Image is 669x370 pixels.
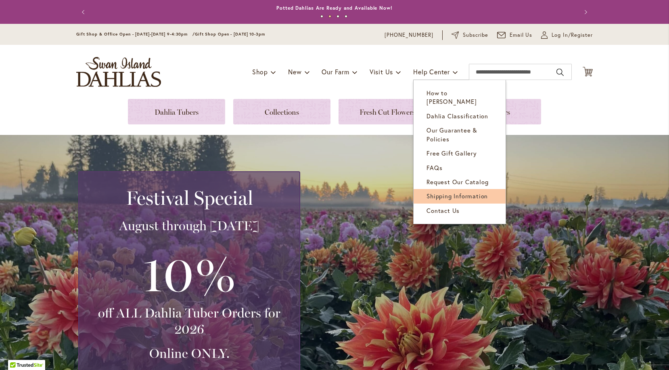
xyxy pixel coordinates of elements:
[541,31,593,39] a: Log In/Register
[426,112,488,120] span: Dahlia Classification
[413,67,450,76] span: Help Center
[328,15,331,18] button: 2 of 4
[89,305,290,337] h3: off ALL Dahlia Tuber Orders for 2026
[385,31,433,39] a: [PHONE_NUMBER]
[252,67,268,76] span: Shop
[426,126,477,143] span: Our Guarantee & Policies
[89,218,290,234] h3: August through [DATE]
[552,31,593,39] span: Log In/Register
[195,32,265,37] span: Gift Shop Open - [DATE] 10-3pm
[320,15,323,18] button: 1 of 4
[76,4,92,20] button: Previous
[426,178,488,186] span: Request Our Catalog
[276,5,393,11] a: Potted Dahlias Are Ready and Available Now!
[426,192,488,200] span: Shipping Information
[288,67,301,76] span: New
[463,31,488,39] span: Subscribe
[426,206,460,214] span: Contact Us
[426,164,442,172] span: FAQs
[452,31,488,39] a: Subscribe
[426,89,477,105] span: How to [PERSON_NAME]
[76,57,161,87] a: store logo
[510,31,533,39] span: Email Us
[322,67,349,76] span: Our Farm
[89,187,290,209] h2: Festival Special
[497,31,533,39] a: Email Us
[345,15,347,18] button: 4 of 4
[426,149,477,157] span: Free Gift Gallery
[337,15,339,18] button: 3 of 4
[89,242,290,305] h3: 10%
[76,32,195,37] span: Gift Shop & Office Open - [DATE]-[DATE] 9-4:30pm /
[370,67,393,76] span: Visit Us
[577,4,593,20] button: Next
